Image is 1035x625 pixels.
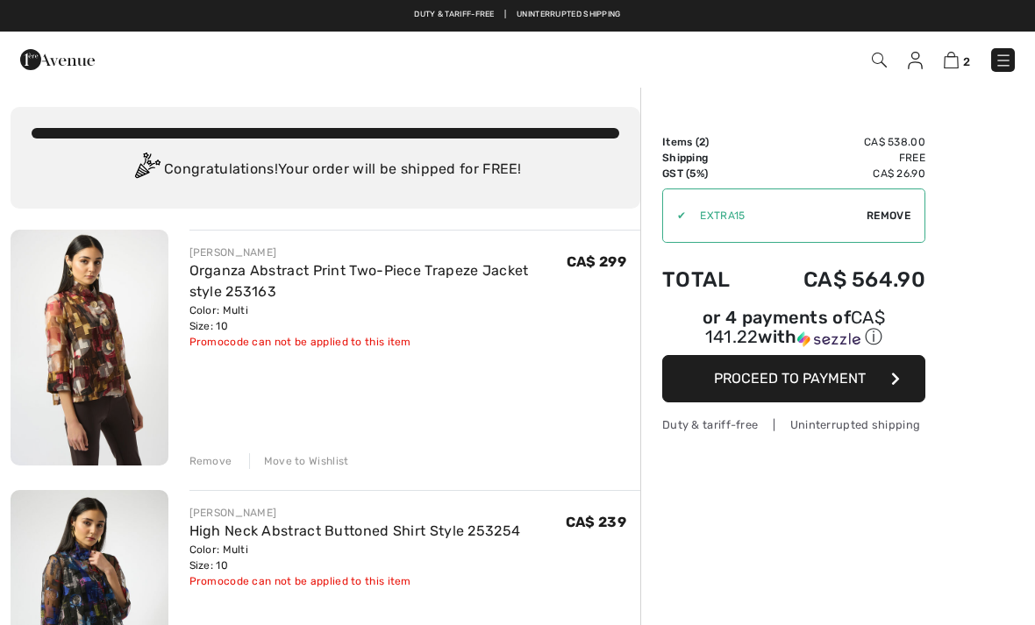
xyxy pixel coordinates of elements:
span: 2 [963,55,970,68]
div: Move to Wishlist [249,453,349,469]
a: Organza Abstract Print Two-Piece Trapeze Jacket style 253163 [189,262,529,300]
span: 2 [699,136,705,148]
div: Duty & tariff-free | Uninterrupted shipping [662,416,925,433]
div: or 4 payments of with [662,309,925,349]
input: Promo code [686,189,867,242]
a: 2 [944,49,970,70]
div: Remove [189,453,232,469]
img: Menu [995,52,1012,69]
button: Proceed to Payment [662,355,925,402]
img: Shopping Bag [944,52,959,68]
div: or 4 payments ofCA$ 141.22withSezzle Click to learn more about Sezzle [662,309,925,355]
img: 1ère Avenue [20,42,95,77]
img: Search [872,53,887,67]
img: My Info [908,52,923,69]
td: Shipping [662,150,756,166]
td: Free [756,150,925,166]
div: Promocode can not be applied to this item [189,334,567,350]
span: Remove [867,208,910,224]
span: Proceed to Payment [714,370,866,387]
td: CA$ 26.90 [756,166,925,181]
td: Items ( ) [662,134,756,150]
span: CA$ 239 [566,514,626,530]
td: CA$ 564.90 [756,250,925,309]
img: Sezzle [797,331,860,347]
div: Congratulations! Your order will be shipped for FREE! [32,153,619,188]
div: Color: Multi Size: 10 [189,302,567,334]
div: Color: Multi Size: 10 [189,542,521,573]
img: Congratulation2.svg [129,153,164,188]
div: [PERSON_NAME] [189,505,521,521]
img: Organza Abstract Print Two-Piece Trapeze Jacket style 253163 [11,230,168,465]
span: CA$ 299 [567,253,626,270]
a: 1ère Avenue [20,50,95,67]
a: High Neck Abstract Buttoned Shirt Style 253254 [189,522,521,539]
span: CA$ 141.22 [705,307,885,347]
div: ✔ [663,208,686,224]
td: GST (5%) [662,166,756,181]
td: Total [662,250,756,309]
div: Promocode can not be applied to this item [189,573,521,589]
td: CA$ 538.00 [756,134,925,150]
div: [PERSON_NAME] [189,245,567,260]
